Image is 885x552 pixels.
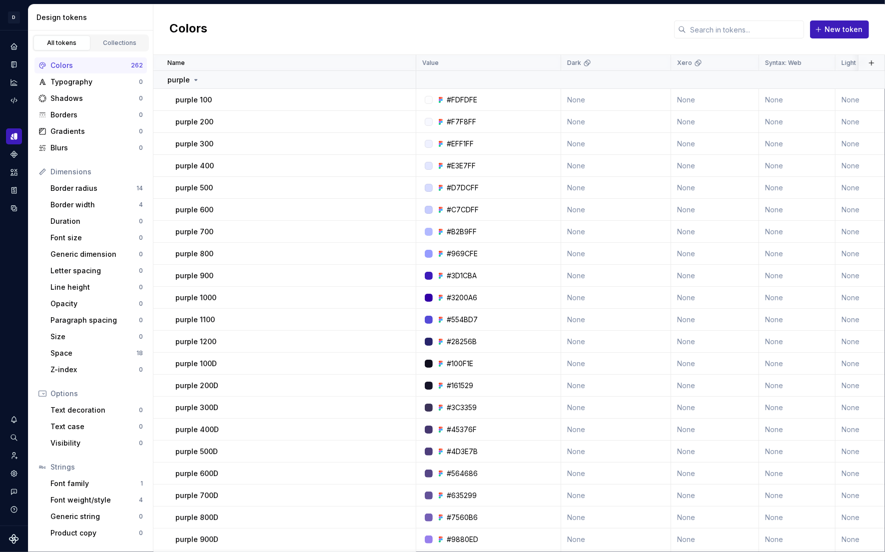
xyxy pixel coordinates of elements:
div: 18 [136,349,143,357]
td: None [671,463,759,485]
div: 0 [139,423,143,431]
p: purple 300D [175,403,218,413]
td: None [759,463,836,485]
td: None [671,507,759,529]
td: None [561,243,671,265]
div: Typography [50,77,139,87]
div: Design tokens [6,128,22,144]
div: Colors [50,60,131,70]
div: 0 [139,111,143,119]
div: 1 [140,480,143,488]
a: Text decoration0 [46,402,147,418]
div: Visibility [50,438,139,448]
td: None [671,111,759,133]
td: None [671,485,759,507]
div: Contact support [6,484,22,500]
td: None [759,309,836,331]
td: None [759,441,836,463]
p: purple 800D [175,513,218,523]
td: None [561,265,671,287]
div: 0 [139,78,143,86]
a: Shadows0 [34,90,147,106]
div: 0 [139,333,143,341]
a: Assets [6,164,22,180]
td: None [561,287,671,309]
div: Font size [50,233,139,243]
td: None [671,155,759,177]
span: New token [825,24,863,34]
div: Space [50,348,136,358]
a: Documentation [6,56,22,72]
p: purple 500D [175,447,218,457]
p: Xero [677,59,692,67]
td: None [759,397,836,419]
input: Search in tokens... [686,20,804,38]
div: Settings [6,466,22,482]
td: None [561,331,671,353]
div: Opacity [50,299,139,309]
div: #3D1CBA [447,271,477,281]
td: None [759,243,836,265]
div: 0 [139,127,143,135]
div: Gradients [50,126,139,136]
div: #D7DCFF [447,183,479,193]
td: None [671,397,759,419]
div: 0 [139,283,143,291]
div: 0 [139,406,143,414]
a: Paragraph spacing0 [46,312,147,328]
td: None [671,221,759,243]
div: Design tokens [36,12,149,22]
div: #E3E7FF [447,161,476,171]
td: None [561,309,671,331]
div: Dimensions [50,167,143,177]
p: purple 700 [175,227,213,237]
div: Border radius [50,183,136,193]
button: Notifications [6,412,22,428]
td: None [759,265,836,287]
a: Blurs0 [34,140,147,156]
div: Generic dimension [50,249,139,259]
td: None [759,111,836,133]
div: 0 [139,250,143,258]
td: None [561,155,671,177]
td: None [561,133,671,155]
td: None [671,265,759,287]
div: 0 [139,267,143,275]
div: Size [50,332,139,342]
div: 0 [139,316,143,324]
td: None [671,199,759,221]
p: purple 400 [175,161,214,171]
div: #3200A6 [447,293,477,303]
td: None [671,441,759,463]
a: Code automation [6,92,22,108]
div: #9880ED [447,535,478,545]
a: Border width4 [46,197,147,213]
div: D [8,11,20,23]
a: Gradients0 [34,123,147,139]
td: None [561,177,671,199]
td: None [671,243,759,265]
td: None [759,353,836,375]
div: #635299 [447,491,477,501]
a: Generic dimension0 [46,246,147,262]
td: None [561,199,671,221]
td: None [671,353,759,375]
div: 0 [139,300,143,308]
div: #F7F8FF [447,117,476,127]
div: Home [6,38,22,54]
p: purple 1100 [175,315,215,325]
div: 0 [139,94,143,102]
td: None [759,133,836,155]
p: purple 200 [175,117,213,127]
p: purple 400D [175,425,219,435]
p: Name [167,59,185,67]
a: Invite team [6,448,22,464]
div: #7560B6 [447,513,478,523]
td: None [671,375,759,397]
button: Search ⌘K [6,430,22,446]
p: purple 800 [175,249,213,259]
div: #FDFDFE [447,95,477,105]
